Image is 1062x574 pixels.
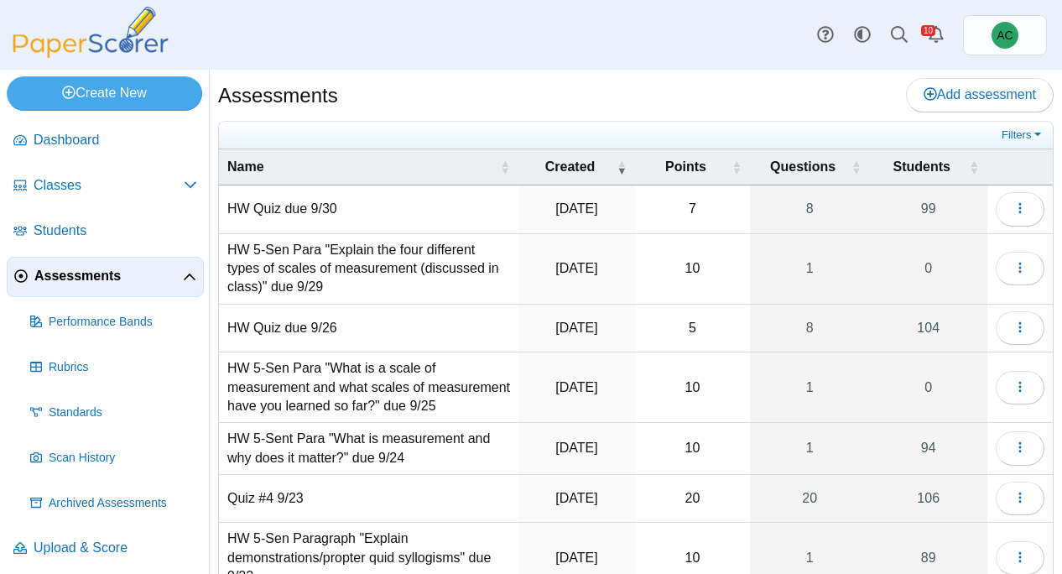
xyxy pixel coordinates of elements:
[635,305,750,352] td: 5
[7,121,204,161] a: Dashboard
[34,267,183,285] span: Assessments
[869,305,987,352] a: 104
[23,438,204,478] a: Scan History
[997,127,1049,143] a: Filters
[731,159,742,175] span: Points : Activate to sort
[750,305,869,352] a: 8
[877,158,966,176] span: Students
[219,185,518,233] td: HW Quiz due 9/30
[7,166,204,206] a: Classes
[924,87,1036,102] span: Add assessment
[49,359,197,376] span: Rubrics
[219,352,518,423] td: HW 5-Sen Para "What is a scale of measurement and what scales of measurement have you learned so ...
[49,450,197,467] span: Scan History
[643,158,728,176] span: Points
[635,352,750,423] td: 10
[34,176,184,195] span: Classes
[869,475,987,522] a: 106
[218,81,338,110] h1: Assessments
[555,201,597,216] time: Sep 26, 2025 at 4:17 PM
[7,529,204,569] a: Upload & Score
[555,321,597,335] time: Sep 24, 2025 at 7:24 PM
[34,222,197,240] span: Students
[23,302,204,342] a: Performance Bands
[617,159,627,175] span: Created : Activate to remove sorting
[963,15,1047,55] a: Andrew Christman
[851,159,861,175] span: Questions : Activate to sort
[7,76,202,110] a: Create New
[750,475,869,522] a: 20
[34,131,197,149] span: Dashboard
[49,314,197,331] span: Performance Bands
[555,441,597,455] time: Sep 22, 2025 at 7:26 PM
[219,423,518,475] td: HW 5-Sent Para "What is measurement and why does it matter?" due 9/24
[969,159,979,175] span: Students : Activate to sort
[500,159,510,175] span: Name : Activate to sort
[750,423,869,474] a: 1
[918,17,955,54] a: Alerts
[635,234,750,305] td: 10
[635,185,750,233] td: 7
[23,483,204,524] a: Archived Assessments
[750,185,869,232] a: 8
[869,352,987,422] a: 0
[7,46,174,60] a: PaperScorer
[227,158,497,176] span: Name
[7,7,174,58] img: PaperScorer
[997,29,1013,41] span: Andrew Christman
[750,234,869,304] a: 1
[750,352,869,422] a: 1
[869,234,987,304] a: 0
[7,257,204,297] a: Assessments
[49,495,197,512] span: Archived Assessments
[555,380,597,394] time: Sep 24, 2025 at 7:36 AM
[555,491,597,505] time: Sep 22, 2025 at 6:51 PM
[869,185,987,232] a: 99
[555,261,597,275] time: Sep 26, 2025 at 7:29 AM
[992,22,1018,49] span: Andrew Christman
[906,78,1054,112] a: Add assessment
[869,423,987,474] a: 94
[758,158,847,176] span: Questions
[219,305,518,352] td: HW Quiz due 9/26
[635,423,750,475] td: 10
[555,551,597,565] time: Sep 18, 2025 at 2:23 PM
[23,347,204,388] a: Rubrics
[527,158,613,176] span: Created
[219,475,518,523] td: Quiz #4 9/23
[23,393,204,433] a: Standards
[49,404,197,421] span: Standards
[635,475,750,523] td: 20
[219,234,518,305] td: HW 5-Sen Para "Explain the four different types of scales of measurement (discussed in class)" du...
[7,211,204,252] a: Students
[34,539,197,557] span: Upload & Score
